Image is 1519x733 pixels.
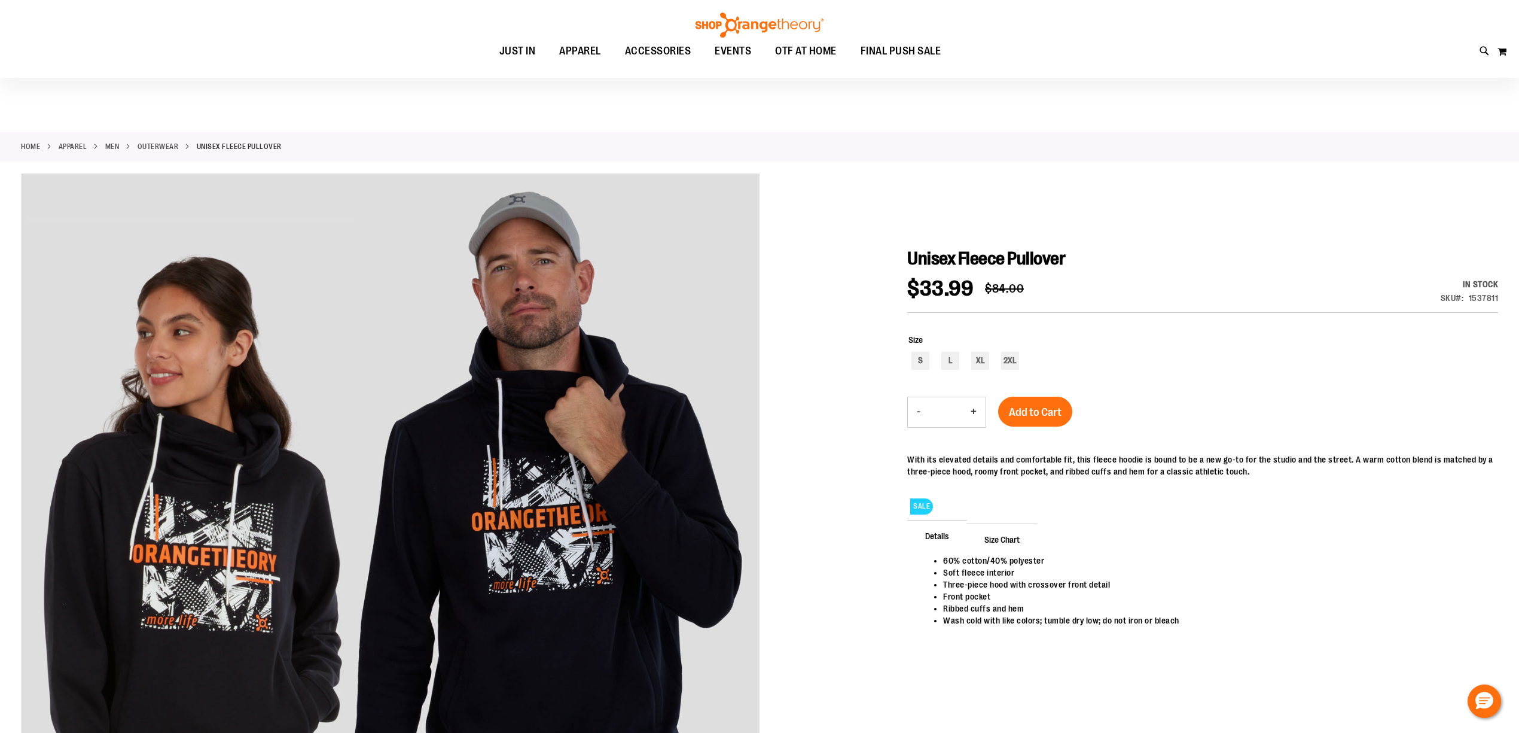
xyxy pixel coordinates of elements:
[694,13,825,38] img: Shop Orangetheory
[908,397,929,427] button: Decrease product quantity
[943,555,1486,567] li: 60% cotton/40% polyester
[943,615,1486,626] li: Wash cold with like colors; tumble dry low; do not iron or bleach
[197,141,282,152] strong: Unisex Fleece Pullover
[962,397,986,427] button: Increase product quantity
[971,352,989,370] div: XL
[1469,292,1499,304] div: 1537811
[911,352,929,370] div: S
[775,38,837,65] span: OTF AT HOME
[1468,685,1501,718] button: Hello, have a question? Let’s chat.
[907,248,1065,269] span: Unisex Fleece Pullover
[907,454,1498,477] div: With its elevated details and comfortable fit, this fleece hoodie is bound to be a new go-to for ...
[59,141,87,152] a: APPAREL
[907,276,973,301] span: $33.99
[613,38,703,65] a: ACCESSORIES
[1441,278,1499,290] div: Availability
[861,38,941,65] span: FINAL PUSH SALE
[943,567,1486,579] li: Soft fleece interior
[1009,406,1062,419] span: Add to Cart
[703,38,763,65] a: EVENTS
[943,579,1486,591] li: Three-piece hood with crossover front detail
[929,398,962,427] input: Product quantity
[625,38,691,65] span: ACCESSORIES
[985,282,1024,296] span: $84.00
[715,38,751,65] span: EVENTS
[487,38,548,65] a: JUST IN
[138,141,179,152] a: Outerwear
[21,141,40,152] a: Home
[907,520,967,551] span: Details
[559,38,601,65] span: APPAREL
[910,498,933,515] span: SALE
[966,524,1038,555] span: Size Chart
[1441,293,1464,303] strong: SKU
[547,38,613,65] a: APPAREL
[1001,352,1019,370] div: 2XL
[763,38,849,65] a: OTF AT HOME
[1441,278,1499,290] div: In stock
[908,335,923,345] span: Size
[943,591,1486,603] li: Front pocket
[499,38,536,65] span: JUST IN
[105,141,120,152] a: MEN
[941,352,959,370] div: L
[849,38,953,65] a: FINAL PUSH SALE
[943,603,1486,615] li: Ribbed cuffs and hem
[998,397,1072,427] button: Add to Cart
